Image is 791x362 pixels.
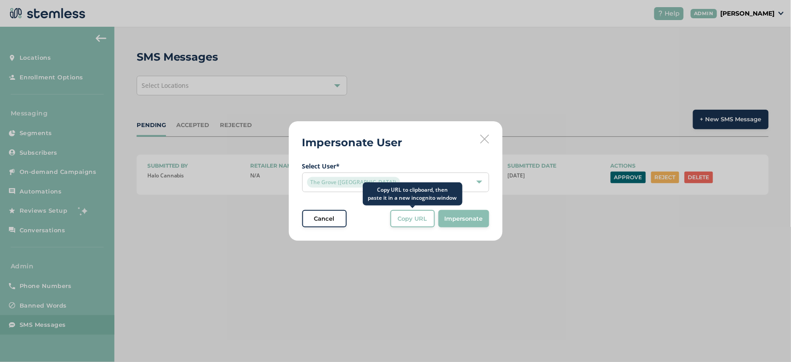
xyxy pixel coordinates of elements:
[307,177,400,188] span: The Grove ([GEOGRAPHIC_DATA])
[302,135,402,151] h2: Impersonate User
[398,214,427,223] span: Copy URL
[445,214,483,223] span: Impersonate
[302,161,489,171] label: Select User
[746,319,791,362] iframe: Chat Widget
[438,210,489,228] button: Impersonate
[363,182,462,206] div: Copy URL to clipboard, then paste it in a new incognito window
[390,210,435,228] button: Copy URL
[314,214,335,223] span: Cancel
[302,210,347,228] button: Cancel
